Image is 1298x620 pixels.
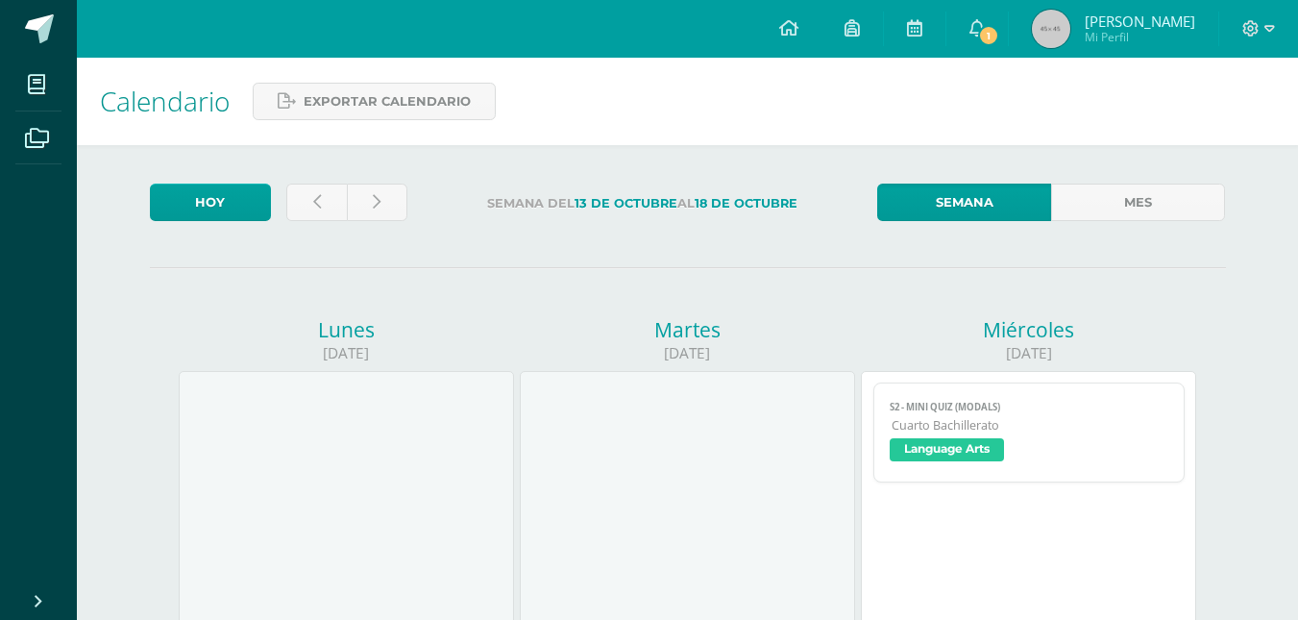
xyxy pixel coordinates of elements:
[575,196,677,211] strong: 13 de Octubre
[890,401,1169,413] span: S2 - Mini Quiz (modals)
[423,184,862,223] label: Semana del al
[892,417,1169,434] span: Cuarto Bachillerato
[873,383,1186,483] a: S2 - Mini Quiz (modals)Cuarto BachilleratoLanguage Arts
[150,184,271,221] a: Hoy
[695,196,797,211] strong: 18 de Octubre
[179,316,514,343] div: Lunes
[1032,10,1070,48] img: 45x45
[861,343,1196,363] div: [DATE]
[1051,184,1225,221] a: Mes
[520,343,855,363] div: [DATE]
[1085,29,1195,45] span: Mi Perfil
[890,438,1004,461] span: Language Arts
[253,83,496,120] a: Exportar calendario
[877,184,1051,221] a: Semana
[1085,12,1195,31] span: [PERSON_NAME]
[100,83,230,119] span: Calendario
[977,25,998,46] span: 1
[520,316,855,343] div: Martes
[179,343,514,363] div: [DATE]
[304,84,471,119] span: Exportar calendario
[861,316,1196,343] div: Miércoles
